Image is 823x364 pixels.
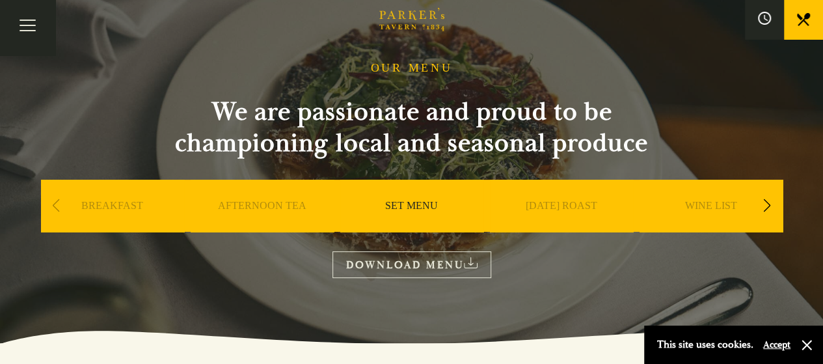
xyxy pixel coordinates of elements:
a: DOWNLOAD MENU [332,251,491,278]
h2: We are passionate and proud to be championing local and seasonal produce [152,96,672,159]
div: 5 / 9 [640,180,783,271]
div: 3 / 9 [340,180,483,271]
a: WINE LIST [685,199,737,251]
p: This site uses cookies. [657,335,753,354]
h1: OUR MENU [371,61,453,76]
div: 2 / 9 [191,180,334,271]
div: Next slide [759,191,776,220]
button: Accept [763,339,790,351]
button: Close and accept [800,339,813,352]
a: SET MENU [385,199,438,251]
div: 1 / 9 [41,180,184,271]
a: AFTERNOON TEA [218,199,306,251]
a: [DATE] ROAST [526,199,597,251]
a: BREAKFAST [81,199,143,251]
div: Previous slide [47,191,65,220]
div: 4 / 9 [490,180,633,271]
